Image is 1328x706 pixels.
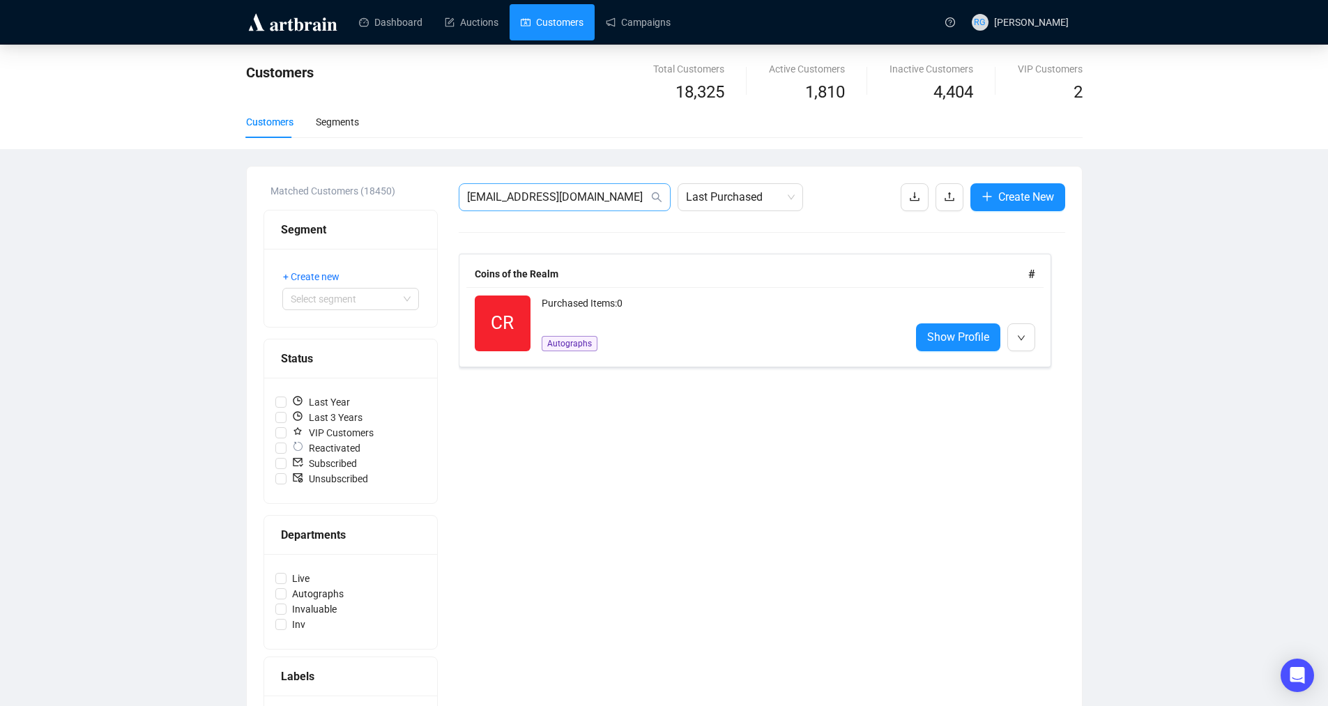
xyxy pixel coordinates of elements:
span: Last Year [287,394,356,410]
div: VIP Customers [1018,61,1083,77]
a: Customers [521,4,583,40]
span: Last Purchased [686,184,795,210]
span: Inv [287,617,311,632]
span: Autographs [542,336,597,351]
span: Reactivated [287,440,366,456]
a: Campaigns [606,4,671,40]
span: search [651,192,662,203]
span: CR [491,309,514,337]
span: + Create new [283,269,339,284]
button: Create New [970,183,1065,211]
span: VIP Customers [287,425,379,440]
a: Dashboard [359,4,422,40]
div: Purchased Items: 0 [542,296,899,323]
div: Segments [316,114,359,130]
span: 18,325 [676,79,724,106]
span: plus [982,191,993,202]
div: Customers [246,114,293,130]
span: Customers [246,64,314,81]
span: 1,810 [805,79,845,106]
span: Autographs [287,586,349,601]
span: Last 3 Years [287,410,368,425]
div: Total Customers [653,61,724,77]
span: question-circle [945,17,955,27]
input: Search Customer... [467,189,648,206]
a: Coins of the Realm#CRPurchased Items:0AutographsShow Profile [459,254,1065,367]
span: Create New [998,188,1054,206]
a: Show Profile [916,323,1000,351]
span: down [1017,334,1025,342]
div: Active Customers [769,61,845,77]
img: logo [246,11,339,33]
div: Matched Customers (18450) [270,183,438,199]
div: Segment [281,221,420,238]
span: Subscribed [287,456,362,471]
div: Open Intercom Messenger [1281,659,1314,692]
a: Auctions [445,4,498,40]
div: Status [281,350,420,367]
span: 4,404 [933,79,973,106]
span: 2 [1074,82,1083,102]
div: Inactive Customers [890,61,973,77]
button: + Create new [282,266,351,288]
span: Live [287,571,315,586]
span: # [1028,268,1035,281]
span: RG [974,15,986,29]
span: [PERSON_NAME] [994,17,1069,28]
span: Unsubscribed [287,471,374,486]
span: Invaluable [287,601,342,617]
span: upload [944,191,955,202]
span: Show Profile [927,328,989,346]
span: download [909,191,920,202]
div: Labels [281,668,420,685]
div: Coins of the Realm [475,266,1028,282]
div: Departments [281,526,420,544]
